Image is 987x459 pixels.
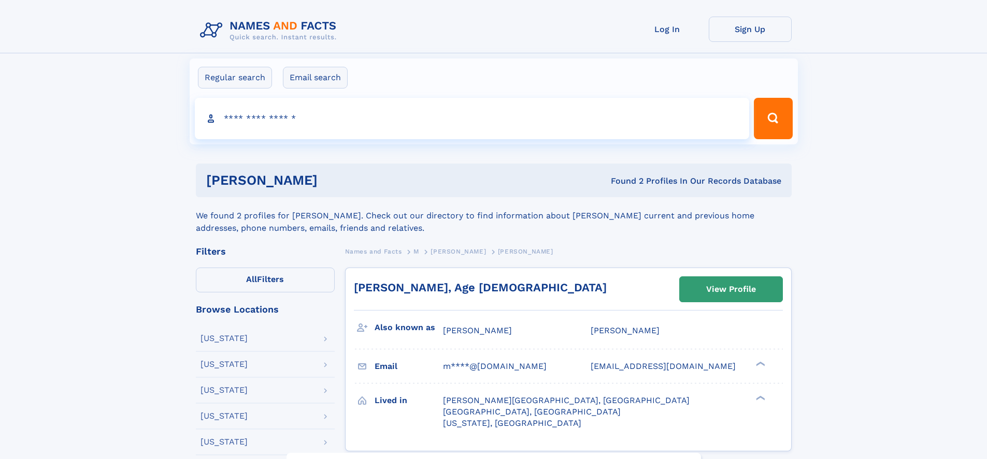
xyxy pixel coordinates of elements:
[375,392,443,409] h3: Lived in
[754,98,792,139] button: Search Button
[375,358,443,375] h3: Email
[709,17,792,42] a: Sign Up
[753,394,766,401] div: ❯
[753,361,766,367] div: ❯
[680,277,782,302] a: View Profile
[196,305,335,314] div: Browse Locations
[196,268,335,292] label: Filters
[431,245,486,258] a: [PERSON_NAME]
[706,277,756,301] div: View Profile
[201,386,248,394] div: [US_STATE]
[591,325,660,335] span: [PERSON_NAME]
[431,248,486,255] span: [PERSON_NAME]
[464,175,781,187] div: Found 2 Profiles In Our Records Database
[413,248,419,255] span: M
[591,361,736,371] span: [EMAIL_ADDRESS][DOMAIN_NAME]
[246,274,257,284] span: All
[443,395,690,405] span: [PERSON_NAME][GEOGRAPHIC_DATA], [GEOGRAPHIC_DATA]
[498,248,553,255] span: [PERSON_NAME]
[201,334,248,343] div: [US_STATE]
[443,418,581,428] span: [US_STATE], [GEOGRAPHIC_DATA]
[626,17,709,42] a: Log In
[443,407,621,417] span: [GEOGRAPHIC_DATA], [GEOGRAPHIC_DATA]
[283,67,348,88] label: Email search
[354,281,607,294] a: [PERSON_NAME], Age [DEMOGRAPHIC_DATA]
[201,412,248,420] div: [US_STATE]
[196,17,345,45] img: Logo Names and Facts
[196,247,335,256] div: Filters
[195,98,750,139] input: search input
[206,174,464,187] h1: [PERSON_NAME]
[201,438,248,446] div: [US_STATE]
[413,245,419,258] a: M
[345,245,402,258] a: Names and Facts
[375,319,443,336] h3: Also known as
[198,67,272,88] label: Regular search
[196,197,792,234] div: We found 2 profiles for [PERSON_NAME]. Check out our directory to find information about [PERSON_...
[201,360,248,368] div: [US_STATE]
[443,325,512,335] span: [PERSON_NAME]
